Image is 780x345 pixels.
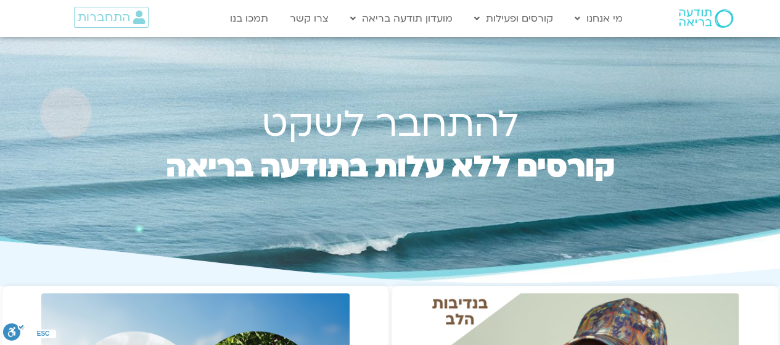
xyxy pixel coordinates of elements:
[140,154,641,209] h2: קורסים ללא עלות בתודעה בריאה
[569,7,629,30] a: מי אנחנו
[140,108,641,141] h1: להתחבר לשקט
[679,9,733,28] img: תודעה בריאה
[284,7,335,30] a: צרו קשר
[224,7,274,30] a: תמכו בנו
[74,7,149,28] a: התחברות
[344,7,459,30] a: מועדון תודעה בריאה
[78,10,130,24] span: התחברות
[468,7,559,30] a: קורסים ופעילות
